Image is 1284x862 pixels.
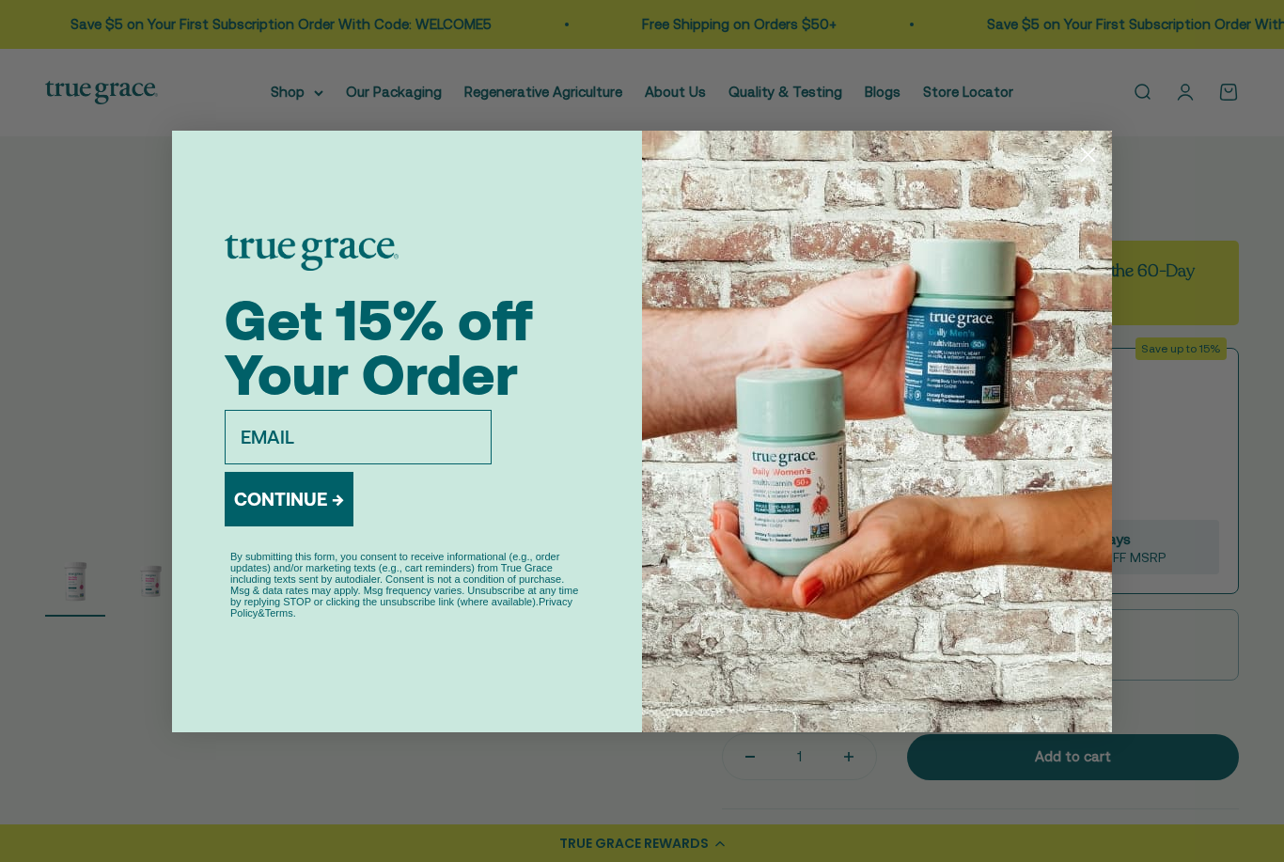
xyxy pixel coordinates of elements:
[230,596,572,619] a: Privacy Policy
[642,131,1112,732] img: ea6db371-f0a2-4b66-b0cf-f62b63694141.jpeg
[225,235,399,271] img: logo placeholder
[225,472,353,526] button: CONTINUE →
[1072,138,1104,171] button: Close dialog
[225,410,492,464] input: EMAIL
[265,607,293,619] a: Terms
[225,288,533,407] span: Get 15% off Your Order
[230,551,584,619] p: By submitting this form, you consent to receive informational (e.g., order updates) and/or market...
